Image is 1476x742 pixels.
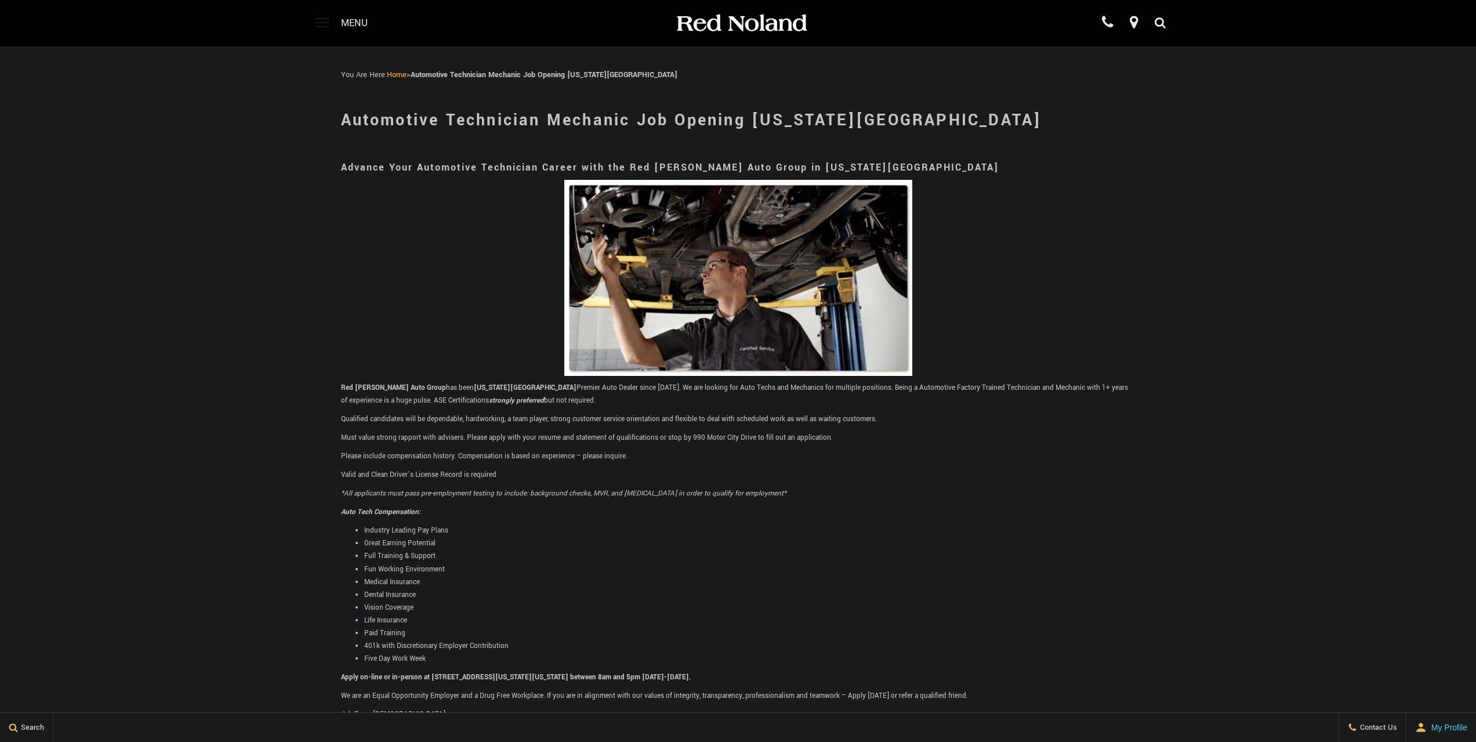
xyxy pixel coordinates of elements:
[564,180,912,376] img: automotive mechanic technician job career opening red noland auto group colorado springs
[341,690,1136,703] p: We are an Equal Opportunity Employer and a Drug Free Workplace. If you are in alignment with our ...
[341,413,1136,426] p: Qualified candidates will be dependable, hardworking, a team player, strong customer service orie...
[341,432,1136,444] p: Must value strong rapport with advisers. Please apply with your resume and statement of qualifica...
[341,469,1136,482] p: Valid and Clean Driver’s License Record is required
[1357,722,1397,733] span: Contact Us
[341,507,420,517] i: Auto Tech Compensation:
[341,382,1136,407] p: has been Premier Auto Dealer since [DATE]. We are looking for Auto Techs and Mechanics for multip...
[341,70,1136,80] div: Breadcrumbs
[18,722,44,733] span: Search
[364,602,1136,614] li: Vision Coverage
[364,589,1136,602] li: Dental Insurance
[341,383,446,393] strong: Red [PERSON_NAME] Auto Group
[474,383,576,393] strong: [US_STATE][GEOGRAPHIC_DATA]
[1406,713,1476,742] button: Open user profile menu
[364,627,1136,640] li: Paid Training
[387,70,677,80] span: >
[364,550,1136,563] li: Full Training & Support
[341,97,1136,144] h1: Automotive Technician Mechanic Job Opening [US_STATE][GEOGRAPHIC_DATA]
[341,672,691,682] b: Apply on-line or in-person at [STREET_ADDRESS][US_STATE][US_STATE] between 8am and 5pm [DATE]-[DA...
[364,640,1136,653] li: 401k with Discretionary Employer Contribution
[364,563,1136,576] li: Fun Working Environment
[489,396,544,406] b: strongly preferred
[387,70,407,80] a: Home
[1427,723,1467,732] span: My Profile
[341,708,1136,721] p: Job Type: [DEMOGRAPHIC_DATA]
[364,524,1136,537] li: Industry Leading Pay Plans
[364,614,1136,627] li: Life Insurance
[364,653,1136,665] li: Five Day Work Week
[341,70,677,80] span: You Are Here:
[341,488,786,498] i: *All applicants must pass pre-employment testing to include: background checks, MVR, and [MEDICAL...
[364,576,1136,589] li: Medical Insurance
[411,70,677,80] strong: Automotive Technician Mechanic Job Opening [US_STATE][GEOGRAPHIC_DATA]
[674,13,808,34] img: Red Noland Auto Group
[341,450,1136,463] p: Please include compensation history. Compensation is based on experience – please inquire.
[364,537,1136,550] li: Great Earning Potential
[341,155,1136,376] h3: Advance Your Automotive Technician Career with the Red [PERSON_NAME] Auto Group in [US_STATE][GEO...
